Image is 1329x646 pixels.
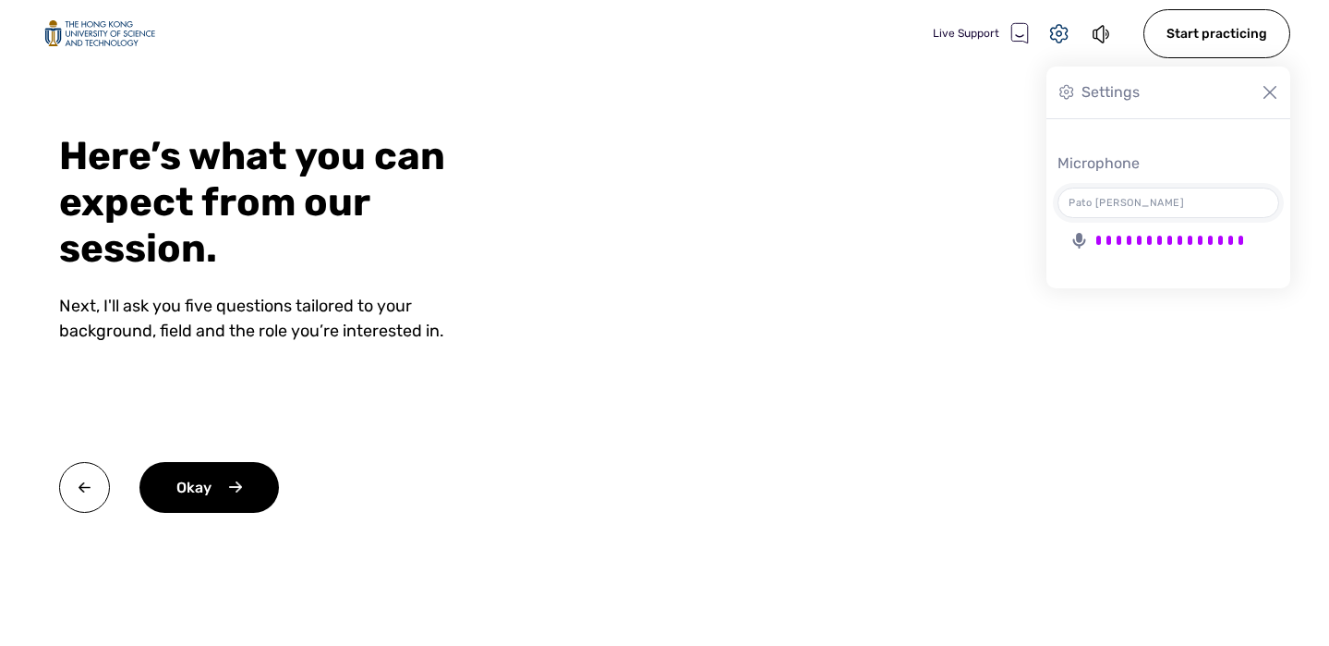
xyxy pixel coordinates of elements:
[1261,83,1279,102] img: close_gray.23f23610.svg
[1143,9,1290,58] div: Start practicing
[59,462,110,513] img: twa0v+wMBzw8O7hXOoXfZwY4Rs7V4QQI7OXhSEnh6TzU1B8CMcie5QIvElVkpoMP8DJr7EI0p8Ns6ryRf5n4wFbqwEIwXmb+H...
[1057,152,1279,175] div: Microphone
[933,22,1029,44] div: Live Support
[1058,189,1278,217] select: Microphone
[59,294,473,344] div: Next, I'll ask you five questions tailored to your background, field and the role you’re interest...
[59,133,473,272] div: Here’s what you can expect from our session.
[139,462,279,513] div: Okay
[44,20,155,47] img: logo
[1081,81,1140,104] div: Settings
